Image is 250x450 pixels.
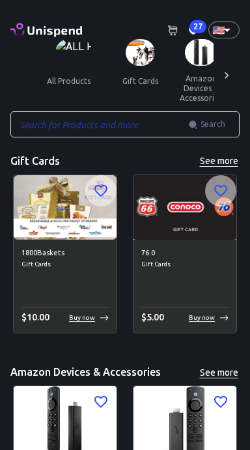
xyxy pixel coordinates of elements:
h6: 1800Baskets [21,247,109,259]
img: ALL PRODUCTS [55,39,92,66]
img: 76.0 image [133,175,236,240]
button: all products [36,66,101,97]
p: Buy now [189,313,215,322]
span: 27 [189,20,206,33]
button: amazon devices & accessories [169,66,232,111]
button: See more [198,365,240,381]
button: See more [198,153,240,169]
img: Amazon Devices & Accessories [185,39,217,66]
p: 🇺🇸 [212,22,219,38]
span: $ 5.00 [141,312,164,322]
span: Gift Cards [21,259,109,270]
h5: Amazon Devices & Accessories [10,365,161,379]
h5: Gift Cards [10,154,60,168]
p: Buy now [69,313,95,322]
button: gift cards [111,66,169,97]
span: Search [201,118,225,131]
h6: 76.0 [141,247,229,259]
img: Gift Cards [126,39,155,66]
div: 🇺🇸 [208,21,240,38]
span: Gift Cards [141,259,229,270]
span: $ 10.00 [21,312,49,322]
input: Search for Products and more [10,111,188,137]
img: 1800Baskets image [14,175,117,240]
